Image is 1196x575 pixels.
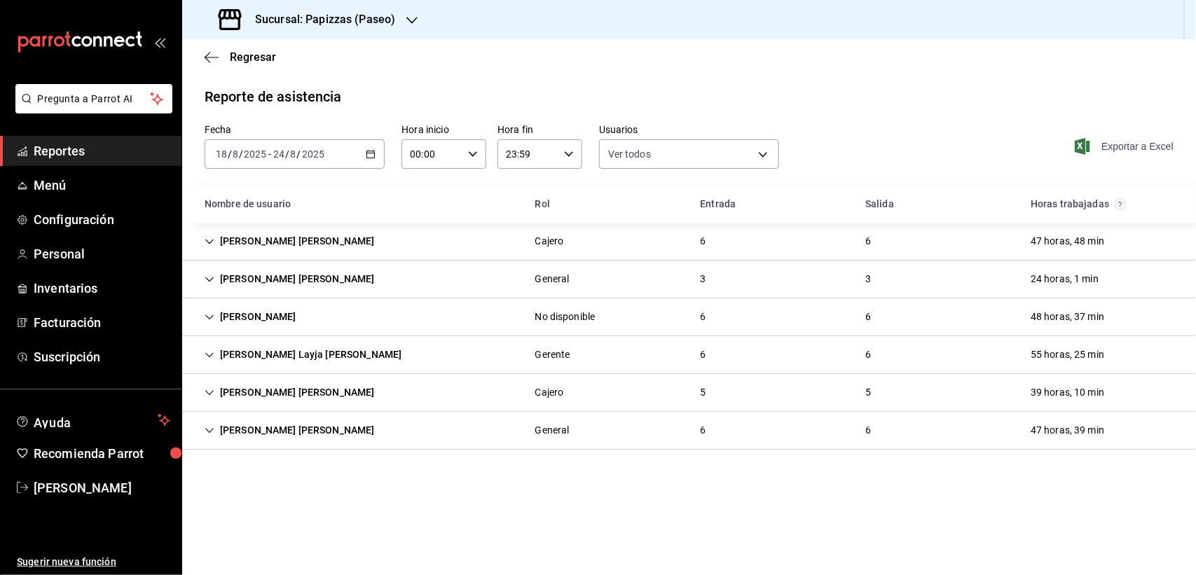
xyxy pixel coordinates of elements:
[689,380,717,406] div: Cell
[535,385,564,400] div: Cajero
[268,148,271,160] span: -
[1019,380,1115,406] div: Cell
[243,148,267,160] input: ----
[193,191,524,217] div: HeadCell
[1019,266,1110,292] div: Cell
[689,417,717,443] div: Cell
[1019,342,1115,368] div: Cell
[17,555,170,569] span: Sugerir nueva función
[524,228,575,254] div: Cell
[34,313,170,332] span: Facturación
[524,380,575,406] div: Cell
[193,417,386,443] div: Cell
[290,148,297,160] input: --
[193,228,386,254] div: Cell
[854,191,1019,217] div: HeadCell
[854,304,882,330] div: Cell
[193,380,386,406] div: Cell
[34,279,170,298] span: Inventarios
[273,148,285,160] input: --
[193,304,308,330] div: Cell
[535,234,564,249] div: Cajero
[599,125,779,135] label: Usuarios
[34,141,170,160] span: Reportes
[854,266,882,292] div: Cell
[524,342,582,368] div: Cell
[535,347,570,362] div: Gerente
[232,148,239,160] input: --
[228,148,232,160] span: /
[689,266,717,292] div: Cell
[1078,138,1174,155] button: Exportar a Excel
[1019,228,1115,254] div: Cell
[182,186,1196,450] div: Container
[34,210,170,229] span: Configuración
[689,342,717,368] div: Cell
[401,125,486,135] label: Hora inicio
[182,374,1196,412] div: Row
[230,50,276,64] span: Regresar
[182,186,1196,223] div: Head
[34,347,170,366] span: Suscripción
[182,298,1196,336] div: Row
[193,266,386,292] div: Cell
[689,228,717,254] div: Cell
[524,266,581,292] div: Cell
[1019,304,1115,330] div: Cell
[182,261,1196,298] div: Row
[497,125,582,135] label: Hora fin
[689,304,717,330] div: Cell
[535,423,570,438] div: General
[34,478,170,497] span: [PERSON_NAME]
[297,148,301,160] span: /
[34,244,170,263] span: Personal
[854,417,882,443] div: Cell
[34,444,170,463] span: Recomienda Parrot
[205,50,276,64] button: Regresar
[205,86,342,107] div: Reporte de asistencia
[182,336,1196,374] div: Row
[193,342,413,368] div: Cell
[239,148,243,160] span: /
[244,11,395,28] h3: Sucursal: Papizzas (Paseo)
[34,176,170,195] span: Menú
[38,92,151,106] span: Pregunta a Parrot AI
[524,417,581,443] div: Cell
[524,304,607,330] div: Cell
[1115,199,1126,210] svg: El total de horas trabajadas por usuario es el resultado de la suma redondeada del registro de ho...
[285,148,289,160] span: /
[1019,191,1185,217] div: HeadCell
[182,412,1196,450] div: Row
[34,412,152,429] span: Ayuda
[215,148,228,160] input: --
[10,102,172,116] a: Pregunta a Parrot AI
[535,310,596,324] div: No disponible
[1019,417,1115,443] div: Cell
[854,342,882,368] div: Cell
[15,84,172,113] button: Pregunta a Parrot AI
[854,228,882,254] div: Cell
[608,147,651,161] span: Ver todos
[301,148,325,160] input: ----
[154,36,165,48] button: open_drawer_menu
[182,223,1196,261] div: Row
[535,272,570,286] div: General
[689,191,854,217] div: HeadCell
[205,125,385,135] label: Fecha
[854,380,882,406] div: Cell
[524,191,689,217] div: HeadCell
